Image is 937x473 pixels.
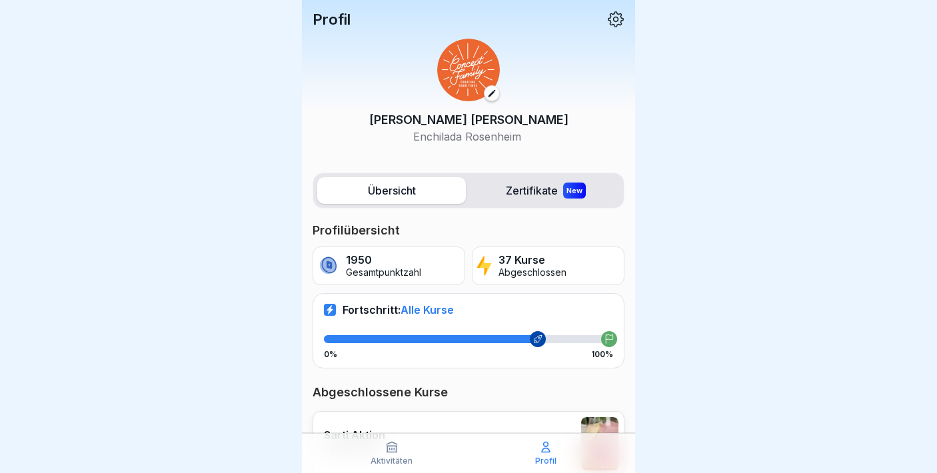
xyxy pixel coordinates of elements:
p: Aktivitäten [371,456,413,466]
p: Profilübersicht [313,223,624,238]
img: lightning.svg [476,254,492,277]
p: Fortschritt: [343,303,454,316]
span: Alle Kurse [401,303,454,316]
label: Zertifikate [471,177,620,204]
p: Abgeschlossene Kurse [313,384,624,400]
p: 1950 [346,254,421,266]
p: Sarti Aktion [324,428,385,442]
img: q0q559oa0uxor67ynhkb83qw.png [581,417,618,470]
p: [PERSON_NAME] [PERSON_NAME] [369,111,568,129]
img: hyd4fwiyd0kscnnk0oqga2v1.png [437,39,500,101]
div: New [563,183,586,199]
p: Profil [535,456,556,466]
p: 100% [591,350,613,359]
p: 0% [324,350,337,359]
img: coin.svg [317,254,339,277]
p: Profil [313,11,351,28]
label: Übersicht [317,177,466,204]
p: Abgeschlossen [498,267,566,278]
p: Gesamtpunktzahl [346,267,421,278]
p: Enchilada Rosenheim [369,129,568,145]
p: 37 Kurse [498,254,566,266]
